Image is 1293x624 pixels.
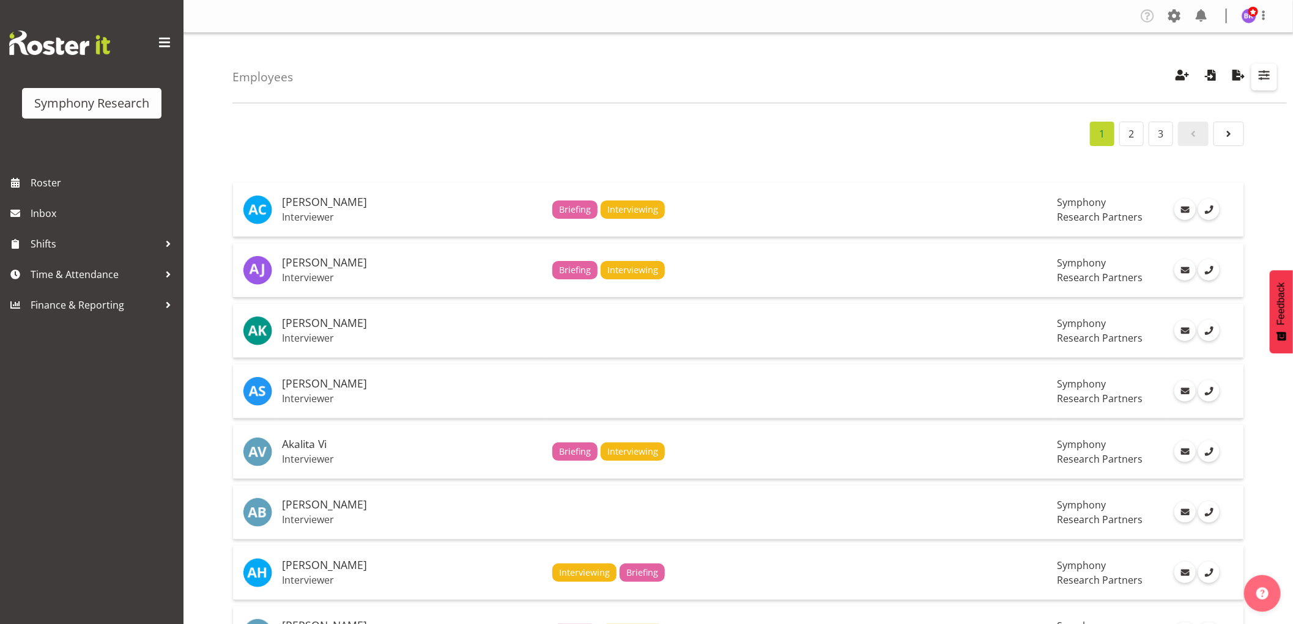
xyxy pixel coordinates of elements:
[559,445,591,458] span: Briefing
[243,558,272,587] img: alan-huynh6238.jpg
[1058,573,1143,587] span: Research Partners
[243,497,272,527] img: alan-brayshaw1832.jpg
[1058,498,1106,512] span: Symphony
[232,70,293,84] h4: Employees
[243,437,272,466] img: akalita-vi1831.jpg
[1276,282,1287,325] span: Feedback
[1213,122,1244,146] a: Page 2.
[607,445,658,458] span: Interviewing
[282,257,543,269] h5: [PERSON_NAME]
[1198,320,1220,341] a: Call Employee
[559,566,610,579] span: Interviewing
[1174,259,1196,281] a: Email Employee
[282,211,543,223] p: Interviewer
[282,392,543,405] p: Interviewer
[1058,256,1106,270] span: Symphony
[607,203,658,216] span: Interviewing
[282,378,543,390] h5: [PERSON_NAME]
[31,296,159,314] span: Finance & Reporting
[31,204,177,222] span: Inbox
[1256,587,1269,600] img: help-xxl-2.png
[1174,562,1196,583] a: Email Employee
[1174,199,1196,220] a: Email Employee
[1119,122,1144,146] a: Page 2.
[1058,271,1143,284] span: Research Partners
[282,574,543,586] p: Interviewer
[1058,331,1143,345] span: Research Partners
[282,438,543,450] h5: Akalita Vi
[1251,64,1277,90] button: Filter Employees
[243,195,272,224] img: abbey-craib10174.jpg
[282,559,543,571] h5: [PERSON_NAME]
[1058,317,1106,330] span: Symphony
[1058,392,1143,405] span: Research Partners
[31,265,159,284] span: Time & Attendance
[282,499,543,511] h5: [PERSON_NAME]
[282,453,543,465] p: Interviewer
[1058,513,1143,526] span: Research Partners
[243,316,272,345] img: afizah-khan10561.jpg
[282,271,543,284] p: Interviewer
[1198,64,1223,90] button: Import Employees
[282,317,543,329] h5: [PERSON_NAME]
[243,255,272,285] img: aditi-jaiswal1830.jpg
[282,513,543,526] p: Interviewer
[626,566,658,579] span: Briefing
[559,203,591,216] span: Briefing
[1058,559,1106,572] span: Symphony
[1058,377,1106,391] span: Symphony
[1178,122,1209,146] a: Page 0.
[1242,9,1256,23] img: bhavik-kanna1260.jpg
[1174,380,1196,402] a: Email Employee
[1174,320,1196,341] a: Email Employee
[31,235,159,253] span: Shifts
[282,196,543,208] h5: [PERSON_NAME]
[1174,441,1196,462] a: Email Employee
[1149,122,1173,146] a: Page 3.
[1169,64,1195,90] button: Create Employees
[34,94,149,112] div: Symphony Research
[1058,210,1143,224] span: Research Partners
[1198,562,1220,583] a: Call Employee
[1174,501,1196,523] a: Email Employee
[1198,380,1220,402] a: Call Employee
[1198,501,1220,523] a: Call Employee
[1270,270,1293,353] button: Feedback - Show survey
[9,31,110,55] img: Rosterit website logo
[559,263,591,277] span: Briefing
[31,174,177,192] span: Roster
[1198,199,1220,220] a: Call Employee
[1226,64,1251,90] button: Export Employees
[1198,441,1220,462] a: Call Employee
[1058,438,1106,451] span: Symphony
[282,332,543,344] p: Interviewer
[607,263,658,277] span: Interviewing
[1058,196,1106,209] span: Symphony
[1058,452,1143,466] span: Research Partners
[243,376,272,406] img: aggie-salamone9095.jpg
[1198,259,1220,281] a: Call Employee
